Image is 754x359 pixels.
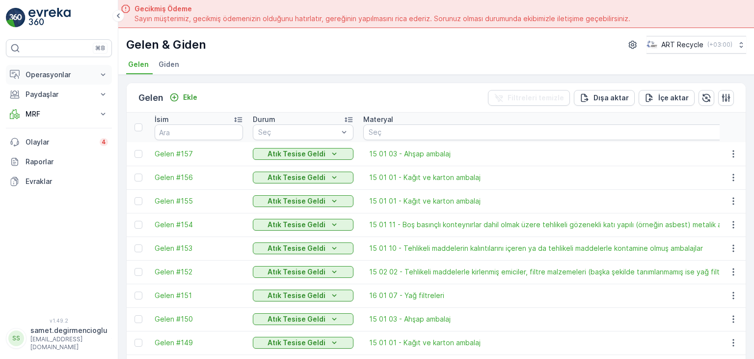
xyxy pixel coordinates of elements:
p: Atık Tesise Geldi [268,196,325,206]
button: Operasyonlar [6,65,112,85]
p: Ekle [183,92,197,102]
p: Atık Tesise Geldi [268,291,325,300]
button: Dışa aktar [574,90,635,106]
div: Toggle Row Selected [135,339,142,347]
div: Toggle Row Selected [135,174,142,181]
span: Gelen [128,60,149,69]
a: Raporlar [6,152,112,172]
p: ⌘B [95,44,105,52]
a: Gelen #155 [155,196,243,206]
div: Toggle Row Selected [135,150,142,158]
a: Gelen #151 [155,291,243,300]
p: Operasyonlar [26,70,92,80]
img: logo [6,8,26,28]
p: Atık Tesise Geldi [268,173,325,182]
p: Materyal [363,115,393,124]
a: 15 01 01 - Kağıt ve karton ambalaj [369,338,481,348]
a: Gelen #149 [155,338,243,348]
p: [EMAIL_ADDRESS][DOMAIN_NAME] [30,335,108,351]
p: Paydaşlar [26,90,92,99]
a: Gelen #154 [155,220,243,230]
button: MRF [6,104,112,124]
p: Gelen & Giden [126,37,206,53]
div: Toggle Row Selected [135,315,142,323]
img: logo_light-DOdMpM7g.png [28,8,71,28]
p: Olaylar [26,137,94,147]
a: Gelen #157 [155,149,243,159]
button: ART Recycle(+03:00) [646,36,746,54]
a: Gelen #150 [155,314,243,324]
a: Gelen #156 [155,173,243,182]
p: Evraklar [26,177,108,186]
button: Atık Tesise Geldi [253,195,353,207]
span: Gecikmiş Ödeme [135,4,630,14]
p: Durum [253,115,275,124]
span: Sayın müşterimiz, gecikmiş ödemenizin olduğunu hatırlatır, gereğinin yapılmasını rica ederiz. Sor... [135,14,630,24]
a: 15 01 11 - Boş basınçlı konteynırlar dahil olmak üzere tehlikeli gözenekli katı yapılı (örneğin a... [369,220,750,230]
div: SS [8,330,24,346]
div: Toggle Row Selected [135,268,142,276]
a: 15 01 01 - Kağıt ve karton ambalaj [369,196,481,206]
p: Atık Tesise Geldi [268,338,325,348]
p: Atık Tesise Geldi [268,314,325,324]
button: SSsamet.degirmencioglu[EMAIL_ADDRESS][DOMAIN_NAME] [6,326,112,351]
a: Olaylar4 [6,132,112,152]
input: Ara [155,124,243,140]
a: 15 01 03 - Ahşap ambalaj [369,314,451,324]
p: İçe aktar [658,93,689,103]
p: Atık Tesise Geldi [268,149,325,159]
a: 15 01 01 - Kağıt ve karton ambalaj [369,173,481,182]
button: Atık Tesise Geldi [253,172,353,183]
button: Atık Tesise Geldi [253,219,353,231]
div: Toggle Row Selected [135,221,142,229]
p: MRF [26,109,92,119]
button: Atık Tesise Geldi [253,337,353,349]
button: Atık Tesise Geldi [253,148,353,160]
div: Toggle Row Selected [135,197,142,205]
p: ( +03:00 ) [707,41,732,49]
div: Toggle Row Selected [135,292,142,299]
button: Filtreleri temizle [488,90,570,106]
button: Ekle [165,91,201,103]
a: 16 01 07 - Yağ filtreleri [369,291,444,300]
p: Seç [258,127,338,137]
p: ART Recycle [661,40,703,50]
p: Atık Tesise Geldi [268,243,325,253]
button: Atık Tesise Geldi [253,313,353,325]
img: image_23.png [646,39,657,50]
a: 15 01 10 - Tehlikeli maddelerin kalıntılarını içeren ya da tehlikeli maddelerle kontamine olmuş a... [369,243,703,253]
a: 15 01 03 - Ahşap ambalaj [369,149,451,159]
a: Gelen #153 [155,243,243,253]
a: Evraklar [6,172,112,191]
p: Filtreleri temizle [508,93,564,103]
button: Atık Tesise Geldi [253,266,353,278]
button: İçe aktar [639,90,695,106]
button: Atık Tesise Geldi [253,290,353,301]
p: İsim [155,115,169,124]
p: Atık Tesise Geldi [268,220,325,230]
p: Gelen [138,91,163,105]
button: Atık Tesise Geldi [253,242,353,254]
p: 4 [102,138,106,146]
p: samet.degirmencioglu [30,326,108,335]
span: v 1.49.2 [6,318,112,324]
div: Toggle Row Selected [135,244,142,252]
p: Dışa aktar [593,93,629,103]
a: Gelen #152 [155,267,243,277]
